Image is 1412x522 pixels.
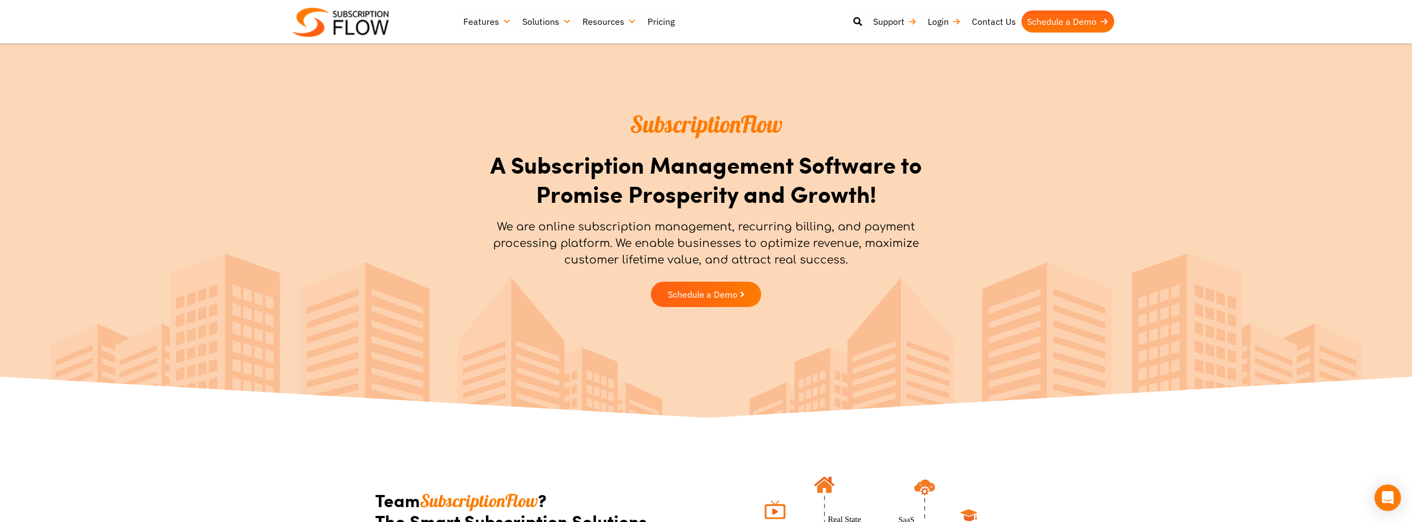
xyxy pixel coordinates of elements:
a: Login [922,10,966,33]
img: Subscriptionflow [292,8,389,37]
span: SubscriptionFlow [420,489,538,512]
a: Schedule a Demo [1021,10,1114,33]
a: Support [868,10,922,33]
a: Contact Us [966,10,1021,33]
div: Open Intercom Messenger [1374,485,1401,511]
span: Schedule a Demo [668,290,737,299]
a: Solutions [517,10,577,33]
span: SubscriptionFlow [630,110,783,139]
a: Features [458,10,517,33]
h1: A Subscription Management Software to Promise Prosperity and Growth! [477,150,935,208]
a: Resources [577,10,642,33]
a: Pricing [642,10,680,33]
p: We are online subscription management, recurring billing, and payment processing platform. We ena... [477,219,935,268]
a: Schedule a Demo [651,282,761,307]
